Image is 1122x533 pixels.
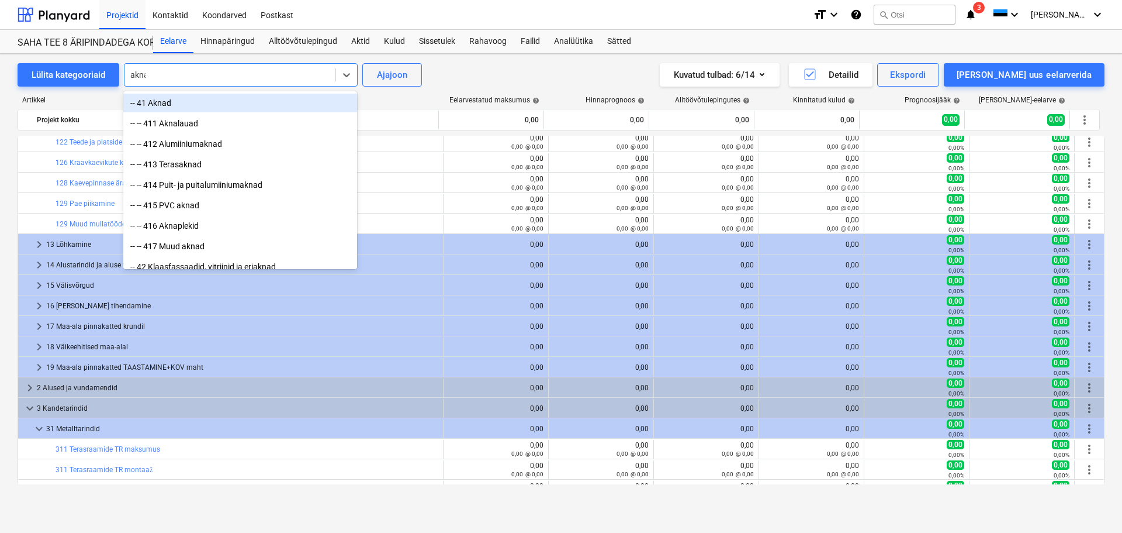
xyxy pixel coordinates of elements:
[764,216,859,232] div: 0,00
[947,153,964,163] span: 0,00
[448,462,543,478] div: 0,00
[46,256,438,274] div: 14 Alustarindid ja aluse tugevdamine
[514,30,547,53] div: Failid
[153,30,193,53] div: Eelarve
[764,425,859,433] div: 0,00
[827,8,841,22] i: keyboard_arrow_down
[46,297,438,315] div: 16 [PERSON_NAME] tihendamine
[764,384,859,392] div: 0,00
[659,425,754,433] div: 0,00
[600,30,638,53] div: Sätted
[193,30,262,53] a: Hinnapäringud
[56,220,174,228] a: 129 Muud mullatöödega seotud tööd
[448,175,543,191] div: 0,00
[32,340,46,354] span: keyboard_arrow_right
[617,451,649,457] small: 0,00 @ 0,00
[18,96,439,104] div: Artikkel
[947,174,964,183] span: 0,00
[448,343,543,351] div: 0,00
[553,441,649,458] div: 0,00
[553,216,649,232] div: 0,00
[827,143,859,150] small: 0,00 @ 0,00
[1054,472,1069,479] small: 0,00%
[1054,411,1069,417] small: 0,00%
[1007,8,1021,22] i: keyboard_arrow_down
[1054,431,1069,438] small: 0,00%
[659,261,754,269] div: 0,00
[511,143,543,150] small: 0,00 @ 0,00
[123,176,357,194] div: -- -- 414 Puit- ja puitalumiiniumaknad
[764,281,859,290] div: 0,00
[827,164,859,170] small: 0,00 @ 0,00
[553,302,649,310] div: 0,00
[879,10,888,19] span: search
[123,237,357,256] div: -- -- 417 Muud aknad
[1082,360,1096,374] span: Rohkem tegevusi
[659,216,754,232] div: 0,00
[803,67,858,82] div: Detailid
[553,240,649,249] div: 0,00
[827,205,859,211] small: 0,00 @ 0,00
[947,297,964,306] span: 0,00
[1054,370,1069,376] small: 0,00%
[18,37,139,49] div: SAHA TEE 8 ÄRIPINDADEGA KORTERMAJA
[947,358,964,367] span: 0,00
[123,216,357,235] div: -- -- 416 Aknaplekid
[1054,247,1069,253] small: 0,00%
[659,175,754,191] div: 0,00
[553,404,649,412] div: 0,00
[947,235,964,245] span: 0,00
[547,30,600,53] a: Analüütika
[448,384,543,392] div: 0,00
[511,471,543,477] small: 0,00 @ 0,00
[123,155,357,174] div: -- -- 413 Terasaknad
[948,452,964,458] small: 0,00%
[659,462,754,478] div: 0,00
[1052,338,1069,347] span: 0,00
[674,67,766,82] div: Kuvatud tulbad : 6/14
[1054,206,1069,212] small: 0,00%
[1078,113,1092,127] span: Rohkem tegevusi
[32,360,46,374] span: keyboard_arrow_right
[1052,174,1069,183] span: 0,00
[1047,114,1065,125] span: 0,00
[846,97,855,104] span: help
[123,135,357,153] div: -- -- 412 Alumiiniumaknad
[1052,440,1069,449] span: 0,00
[1054,349,1069,356] small: 0,00%
[511,225,543,232] small: 0,00 @ 0,00
[948,185,964,192] small: 0,00%
[412,30,462,53] a: Sissetulek
[722,164,754,170] small: 0,00 @ 0,00
[1082,135,1096,149] span: Rohkem tegevusi
[617,471,649,477] small: 0,00 @ 0,00
[32,238,46,252] span: keyboard_arrow_right
[1052,419,1069,429] span: 0,00
[764,462,859,478] div: 0,00
[262,30,344,53] a: Alltöövõtulepingud
[759,111,854,129] div: 0,00
[344,30,377,53] div: Aktid
[948,472,964,479] small: 0,00%
[448,441,543,458] div: 0,00
[123,94,357,112] div: -- 41 Aknad
[32,258,46,272] span: keyboard_arrow_right
[553,425,649,433] div: 0,00
[1056,97,1065,104] span: help
[377,30,412,53] a: Kulud
[948,165,964,171] small: 0,00%
[1052,153,1069,163] span: 0,00
[448,363,543,372] div: 0,00
[56,138,157,146] a: 122 Teede ja platside kaevetööd
[659,195,754,212] div: 0,00
[764,240,859,249] div: 0,00
[448,134,543,150] div: 0,00
[948,288,964,294] small: 0,00%
[1052,460,1069,470] span: 0,00
[46,338,438,356] div: 18 Väikeehitised maa-alal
